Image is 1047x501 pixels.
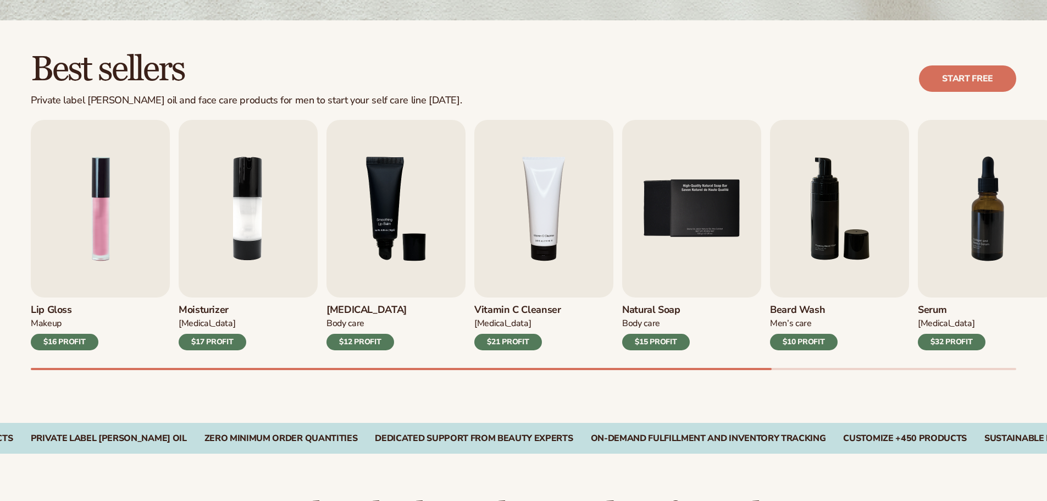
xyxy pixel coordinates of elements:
div: CUSTOMIZE +450 PRODUCTS [843,433,967,444]
h3: Moisturizer [179,304,246,316]
a: 4 / 9 [474,120,613,350]
div: Body Care [326,318,407,329]
div: $17 PROFIT [179,334,246,350]
div: Zero Minimum Order QuantitieS [204,433,358,444]
a: 6 / 9 [770,120,909,350]
div: [MEDICAL_DATA] [474,318,561,329]
div: $12 PROFIT [326,334,394,350]
div: $16 PROFIT [31,334,98,350]
h2: Best sellers [31,51,462,88]
a: 5 / 9 [622,120,761,350]
div: $21 PROFIT [474,334,542,350]
div: $32 PROFIT [918,334,985,350]
div: Men’s Care [770,318,838,329]
div: Private label [PERSON_NAME] oil and face care products for men to start your self care line [DATE]. [31,95,462,107]
h3: Vitamin C Cleanser [474,304,561,316]
a: 2 / 9 [179,120,318,350]
h3: [MEDICAL_DATA] [326,304,407,316]
div: [MEDICAL_DATA] [918,318,985,329]
div: On-Demand Fulfillment and Inventory Tracking [591,433,826,444]
h3: Lip Gloss [31,304,98,316]
div: $10 PROFIT [770,334,838,350]
h3: Serum [918,304,985,316]
div: Private Label [PERSON_NAME] oil [31,433,187,444]
div: Makeup [31,318,98,329]
a: 1 / 9 [31,120,170,350]
h3: Natural Soap [622,304,690,316]
a: 3 / 9 [326,120,466,350]
div: [MEDICAL_DATA] [179,318,246,329]
a: Start free [919,65,1016,92]
h3: Beard Wash [770,304,838,316]
div: $15 PROFIT [622,334,690,350]
div: Dedicated Support From Beauty Experts [375,433,573,444]
div: Body Care [622,318,690,329]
